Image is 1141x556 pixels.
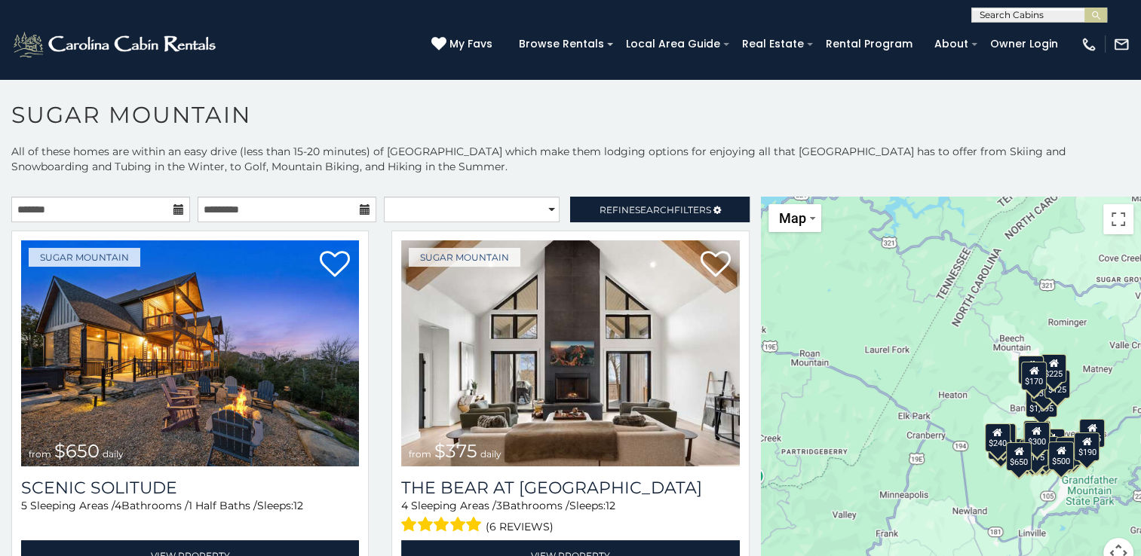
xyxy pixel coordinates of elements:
div: $350 [1030,373,1056,402]
span: Refine Filters [600,204,711,215]
a: The Bear At [GEOGRAPHIC_DATA] [401,478,739,498]
a: Owner Login [983,32,1066,56]
span: (6 reviews) [486,517,554,536]
img: The Bear At Sugar Mountain [401,240,739,466]
div: $225 [1041,354,1066,383]
span: 3 [496,499,502,512]
span: 12 [293,499,303,512]
a: Scenic Solitude from $650 daily [21,240,359,466]
div: $155 [1079,419,1105,448]
button: Toggle fullscreen view [1103,204,1133,234]
span: $650 [54,440,100,462]
a: About [927,32,976,56]
span: 4 [401,499,408,512]
span: from [409,448,431,460]
span: Search [635,204,674,215]
div: $500 [1048,441,1074,470]
div: $155 [1020,438,1045,467]
img: Scenic Solitude [21,240,359,466]
div: $195 [1056,437,1081,466]
a: Real Estate [735,32,811,56]
div: $350 [1029,439,1055,468]
div: $345 [1060,436,1086,465]
img: White-1-2.png [11,29,220,60]
span: Map [779,210,806,226]
div: $190 [1023,420,1049,449]
a: Rental Program [818,32,920,56]
div: $240 [984,423,1010,451]
span: daily [480,448,501,460]
span: 1 Half Baths / [189,499,257,512]
div: $175 [1023,438,1048,466]
a: Add to favorites [701,249,731,281]
div: $300 [1024,421,1050,450]
button: Change map style [768,204,821,232]
span: $375 [434,440,477,462]
div: $355 [988,430,1014,459]
div: $265 [1024,420,1050,449]
span: 12 [606,499,615,512]
div: $1,095 [1026,389,1057,417]
div: $240 [1018,356,1044,384]
a: The Bear At Sugar Mountain from $375 daily [401,240,739,466]
div: Sleeping Areas / Bathrooms / Sleeps: [21,498,359,536]
div: $170 [1021,361,1047,390]
a: Sugar Mountain [29,248,140,267]
img: mail-regular-white.png [1113,36,1130,53]
div: $190 [1074,432,1100,460]
div: $210 [990,423,1016,451]
div: $650 [1006,441,1032,470]
a: Browse Rentals [511,32,612,56]
a: Scenic Solitude [21,478,359,498]
div: $125 [1044,370,1070,399]
span: 4 [115,499,121,512]
a: Local Area Guide [618,32,728,56]
h3: The Bear At Sugar Mountain [401,478,739,498]
a: Add to favorites [320,249,350,281]
span: 5 [21,499,27,512]
div: $225 [991,425,1017,454]
span: My Favs [449,36,492,52]
div: Sleeping Areas / Bathrooms / Sleeps: [401,498,739,536]
div: $200 [1038,429,1064,457]
img: phone-regular-white.png [1081,36,1097,53]
span: daily [103,448,124,460]
a: My Favs [431,36,496,53]
a: Sugar Mountain [409,248,520,267]
span: from [29,448,51,460]
a: RefineSearchFilters [570,197,749,222]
